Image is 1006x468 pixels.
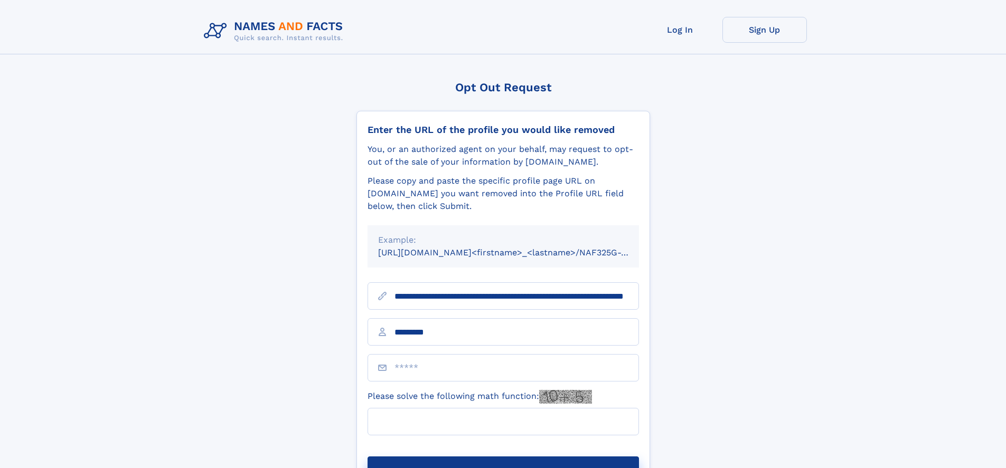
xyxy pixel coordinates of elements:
[722,17,807,43] a: Sign Up
[378,234,628,246] div: Example:
[368,143,639,168] div: You, or an authorized agent on your behalf, may request to opt-out of the sale of your informatio...
[200,17,352,45] img: Logo Names and Facts
[378,247,659,257] small: [URL][DOMAIN_NAME]<firstname>_<lastname>/NAF325G-xxxxxxxx
[368,390,592,404] label: Please solve the following math function:
[356,81,650,94] div: Opt Out Request
[638,17,722,43] a: Log In
[368,124,639,136] div: Enter the URL of the profile you would like removed
[368,175,639,213] div: Please copy and paste the specific profile page URL on [DOMAIN_NAME] you want removed into the Pr...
